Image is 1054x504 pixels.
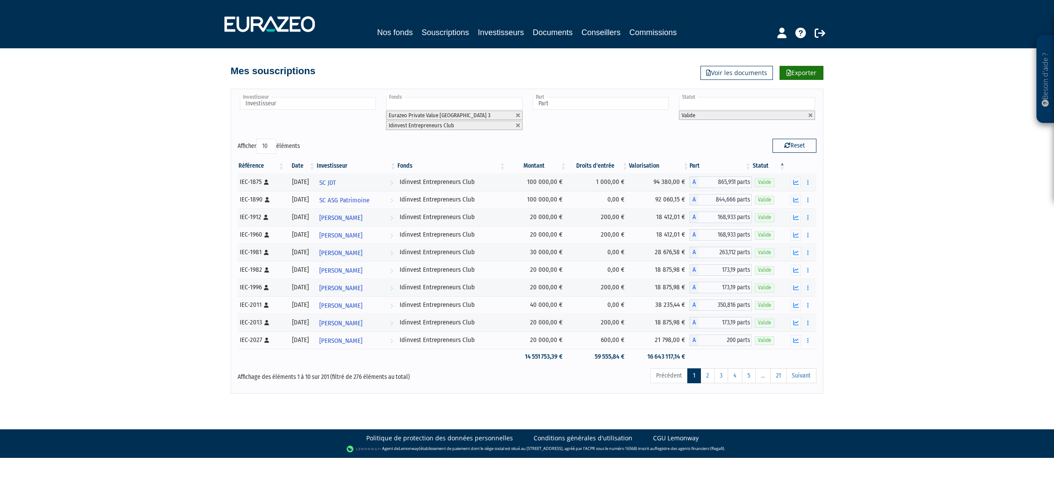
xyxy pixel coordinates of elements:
a: 4 [728,368,742,383]
span: Valide [755,319,774,327]
div: Idinvest Entrepreneurs Club [400,177,503,187]
span: 200 parts [698,335,751,346]
th: Référence : activer pour trier la colonne par ordre croissant [238,158,285,173]
button: Reset [772,139,816,153]
span: A [689,264,698,276]
div: IEC-1960 [240,230,282,239]
a: [PERSON_NAME] [316,209,397,226]
td: 200,00 € [567,209,628,226]
i: Voir l'investisseur [390,245,393,261]
td: 200,00 € [567,226,628,244]
span: Eurazeo Private Value [GEOGRAPHIC_DATA] 3 [389,112,491,119]
div: A - Idinvest Entrepreneurs Club [689,176,751,188]
div: IEC-1890 [240,195,282,204]
span: 173,19 parts [698,264,751,276]
span: Valide [755,196,774,204]
h4: Mes souscriptions [231,66,315,76]
th: Part: activer pour trier la colonne par ordre croissant [689,158,751,173]
span: Valide [755,301,774,310]
th: Valorisation: activer pour trier la colonne par ordre croissant [629,158,690,173]
i: Voir l'investisseur [390,263,393,279]
a: Souscriptions [422,26,469,40]
td: 20 000,00 € [506,209,567,226]
span: Valide [755,248,774,257]
div: [DATE] [288,300,313,310]
td: 18 875,98 € [629,314,690,331]
a: SC ASG Patrimoine [316,191,397,209]
a: 5 [742,368,756,383]
div: IEC-2011 [240,300,282,310]
i: Voir l'investisseur [390,333,393,349]
th: Investisseur: activer pour trier la colonne par ordre croissant [316,158,397,173]
a: Voir les documents [700,66,773,80]
i: Voir l'investisseur [390,227,393,244]
div: A - Idinvest Entrepreneurs Club [689,335,751,346]
span: [PERSON_NAME] [319,298,362,314]
span: [PERSON_NAME] [319,315,362,331]
a: Exporter [780,66,823,80]
span: A [689,194,698,205]
select: Afficheréléments [256,139,276,154]
i: [Français] Personne physique [264,267,269,273]
img: 1732889491-logotype_eurazeo_blanc_rvb.png [224,16,315,32]
span: 350,816 parts [698,299,751,311]
i: [Français] Personne physique [265,197,270,202]
div: IEC-1875 [240,177,282,187]
th: Montant: activer pour trier la colonne par ordre croissant [506,158,567,173]
td: 59 555,84 € [567,349,628,364]
i: Voir l'investisseur [390,280,393,296]
td: 40 000,00 € [506,296,567,314]
td: 94 380,00 € [629,173,690,191]
td: 14 551 753,39 € [506,349,567,364]
td: 18 412,01 € [629,226,690,244]
td: 20 000,00 € [506,226,567,244]
span: [PERSON_NAME] [319,333,362,349]
th: Date: activer pour trier la colonne par ordre croissant [285,158,316,173]
label: Afficher éléments [238,139,300,154]
a: Lemonway [399,446,419,451]
td: 38 235,44 € [629,296,690,314]
a: Nos fonds [377,26,413,39]
div: A - Idinvest Entrepreneurs Club [689,247,751,258]
span: 168,933 parts [698,212,751,223]
i: [Français] Personne physique [263,215,268,220]
div: Idinvest Entrepreneurs Club [400,195,503,204]
i: Voir l'investisseur [390,298,393,314]
span: A [689,176,698,188]
a: Suivant [786,368,816,383]
div: Idinvest Entrepreneurs Club [400,335,503,345]
span: A [689,299,698,311]
th: Statut : activer pour trier la colonne par ordre d&eacute;croissant [752,158,786,173]
div: [DATE] [288,195,313,204]
td: 200,00 € [567,279,628,296]
a: Conditions générales d'utilisation [534,434,632,443]
span: [PERSON_NAME] [319,263,362,279]
a: [PERSON_NAME] [316,314,397,331]
span: Valide [755,213,774,222]
td: 20 000,00 € [506,261,567,279]
a: [PERSON_NAME] [316,279,397,296]
a: [PERSON_NAME] [316,244,397,261]
td: 100 000,00 € [506,173,567,191]
td: 18 412,01 € [629,209,690,226]
div: [DATE] [288,177,313,187]
span: A [689,247,698,258]
div: [DATE] [288,283,313,292]
th: Droits d'entrée: activer pour trier la colonne par ordre croissant [567,158,628,173]
span: Valide [755,336,774,345]
div: IEC-2027 [240,335,282,345]
div: Idinvest Entrepreneurs Club [400,230,503,239]
a: Politique de protection des données personnelles [366,434,513,443]
span: 844,666 parts [698,194,751,205]
i: [Français] Personne physique [264,302,269,308]
div: A - Idinvest Entrepreneurs Club [689,194,751,205]
span: 865,951 parts [698,176,751,188]
td: 20 000,00 € [506,314,567,331]
div: [DATE] [288,265,313,274]
td: 28 676,58 € [629,244,690,261]
td: 1 000,00 € [567,173,628,191]
div: A - Idinvest Entrepreneurs Club [689,229,751,241]
div: A - Idinvest Entrepreneurs Club [689,282,751,293]
td: 0,00 € [567,261,628,279]
span: A [689,317,698,328]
